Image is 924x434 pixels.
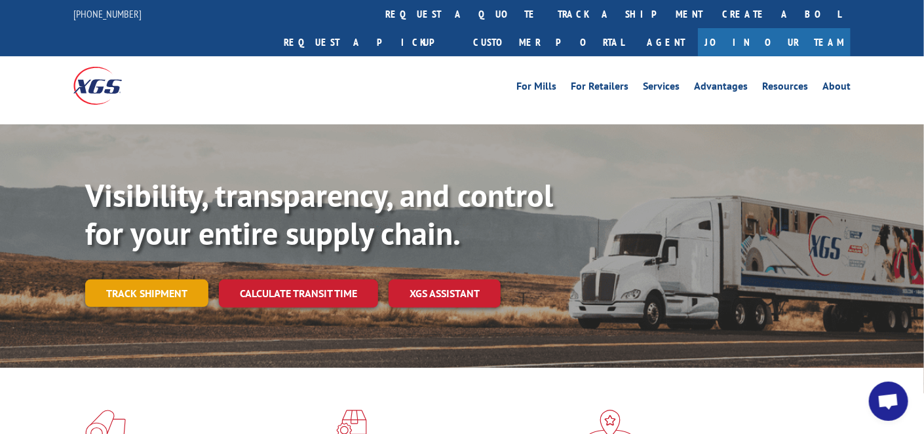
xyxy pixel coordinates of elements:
[694,81,748,96] a: Advantages
[643,81,680,96] a: Services
[73,7,142,20] a: [PHONE_NUMBER]
[762,81,808,96] a: Resources
[822,81,851,96] a: About
[274,28,463,56] a: Request a pickup
[571,81,628,96] a: For Retailers
[698,28,851,56] a: Join Our Team
[219,280,378,308] a: Calculate transit time
[389,280,501,308] a: XGS ASSISTANT
[516,81,556,96] a: For Mills
[463,28,634,56] a: Customer Portal
[634,28,698,56] a: Agent
[85,175,553,253] b: Visibility, transparency, and control for your entire supply chain.
[869,382,908,421] div: Open chat
[85,280,208,307] a: Track shipment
